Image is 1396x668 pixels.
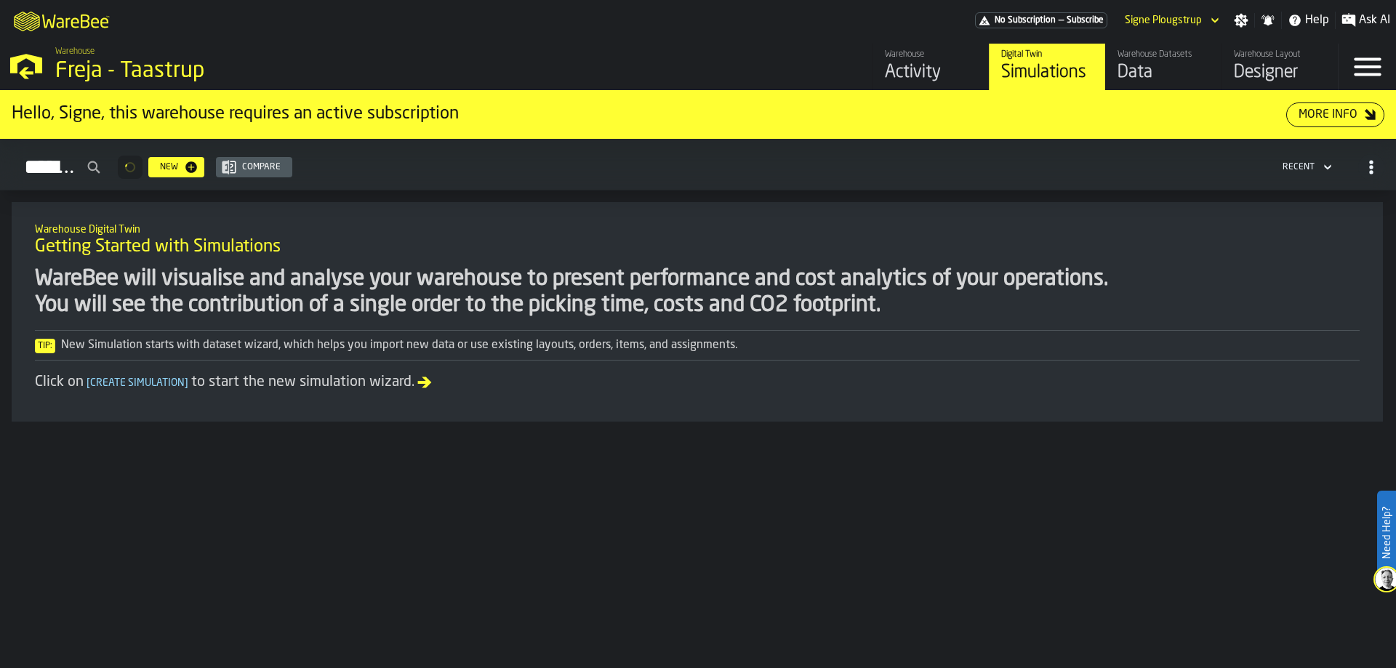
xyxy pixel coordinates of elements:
[12,102,1286,126] div: Hello, Signe, this warehouse requires an active subscription
[1125,15,1202,26] div: DropdownMenuValue-Signe Plougstrup
[55,58,448,84] div: Freja - Taastrup
[35,339,55,353] span: Tip:
[1118,61,1210,84] div: Data
[1221,44,1338,90] a: link-to-/wh/i/36c4991f-68ef-4ca7-ab45-a2252c911eea/designer
[12,202,1383,422] div: ItemListCard-
[35,372,1360,393] div: Click on to start the new simulation wizard.
[185,378,188,388] span: ]
[154,162,184,172] div: New
[1359,12,1390,29] span: Ask AI
[1339,44,1396,90] label: button-toggle-Menu
[1379,492,1395,574] label: Need Help?
[1228,13,1254,28] label: button-toggle-Settings
[1119,12,1222,29] div: DropdownMenuValue-Signe Plougstrup
[1234,49,1326,60] div: Warehouse Layout
[1336,12,1396,29] label: button-toggle-Ask AI
[216,157,292,177] button: button-Compare
[84,378,191,388] span: Create Simulation
[148,157,204,177] button: button-New
[885,49,977,60] div: Warehouse
[1118,49,1210,60] div: Warehouse Datasets
[35,236,281,259] span: Getting Started with Simulations
[55,47,95,57] span: Warehouse
[1293,106,1363,124] div: More Info
[35,266,1360,318] div: WareBee will visualise and analyse your warehouse to present performance and cost analytics of yo...
[23,214,1371,266] div: title-Getting Started with Simulations
[35,221,1360,236] h2: Sub Title
[1255,13,1281,28] label: button-toggle-Notifications
[1277,158,1335,176] div: DropdownMenuValue-4
[1001,61,1094,84] div: Simulations
[1286,102,1384,127] button: button-More Info
[1105,44,1221,90] a: link-to-/wh/i/36c4991f-68ef-4ca7-ab45-a2252c911eea/data
[995,15,1056,25] span: No Subscription
[885,61,977,84] div: Activity
[872,44,989,90] a: link-to-/wh/i/36c4991f-68ef-4ca7-ab45-a2252c911eea/feed/
[1234,61,1326,84] div: Designer
[1282,12,1335,29] label: button-toggle-Help
[236,162,286,172] div: Compare
[989,44,1105,90] a: link-to-/wh/i/36c4991f-68ef-4ca7-ab45-a2252c911eea/simulations
[87,378,90,388] span: [
[1001,49,1094,60] div: Digital Twin
[1059,15,1064,25] span: —
[35,337,1360,354] div: New Simulation starts with dataset wizard, which helps you import new data or use existing layout...
[975,12,1107,28] a: link-to-/wh/i/36c4991f-68ef-4ca7-ab45-a2252c911eea/pricing/
[1305,12,1329,29] span: Help
[975,12,1107,28] div: Menu Subscription
[112,156,148,179] div: ButtonLoadMore-Loading...-Prev-First-Last
[1283,162,1315,172] div: DropdownMenuValue-4
[1067,15,1104,25] span: Subscribe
